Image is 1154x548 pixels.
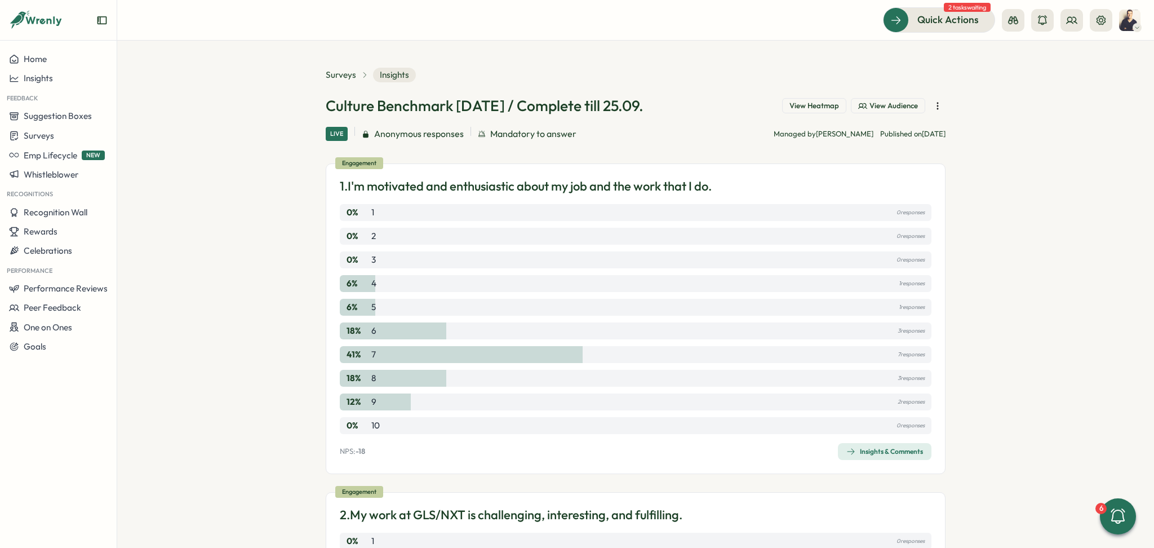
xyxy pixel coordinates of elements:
div: Engagement [335,157,383,169]
div: Engagement [335,486,383,498]
button: Expand sidebar [96,15,108,26]
span: View Audience [869,101,918,111]
p: NPS: [340,447,365,457]
span: Insights [24,73,53,83]
span: View Heatmap [789,101,839,111]
div: Live [326,127,348,141]
span: Suggestion Boxes [24,111,92,121]
p: 0 responses [896,535,925,547]
span: Surveys [24,130,54,141]
h1: Culture Benchmark [DATE] / Complete till 25.09. [326,96,643,116]
p: 18 % [347,325,369,337]
p: 3 responses [898,372,925,385]
p: 12 % [347,396,369,408]
p: 1 responses [899,277,925,290]
span: 2 tasks waiting [944,3,991,12]
span: Goals [24,341,46,352]
span: Mandatory to answer [490,127,576,141]
span: Peer Feedback [24,302,81,313]
a: Surveys [326,69,356,81]
button: View Heatmap [782,98,846,114]
p: 1 [371,535,374,547]
p: 0 responses [896,254,925,266]
p: 4 [371,277,376,290]
p: 0 responses [896,230,925,242]
span: Home [24,54,47,64]
p: 0 % [347,206,369,219]
p: 41 % [347,348,369,361]
p: 7 [371,348,376,361]
button: 6 [1100,498,1136,534]
p: 3 [371,254,376,266]
p: 3 responses [898,325,925,337]
p: 10 [371,419,380,432]
p: 0 % [347,254,369,266]
p: Published on [880,129,946,139]
p: 2 responses [898,396,925,408]
span: NEW [82,151,105,160]
p: 8 [371,372,376,385]
p: 1 [371,206,374,219]
div: Insights & Comments [846,447,923,456]
span: Anonymous responses [374,127,464,141]
span: Whistleblower [24,169,78,180]
p: 7 responses [898,348,925,361]
button: View Audience [851,98,925,114]
span: Insights [373,68,416,82]
span: One on Ones [24,322,72,333]
span: Recognition Wall [24,207,87,218]
span: [DATE] [922,129,946,138]
button: Insights & Comments [838,443,931,460]
p: Managed by [774,129,873,139]
p: 1. I'm motivated and enthusiastic about my job and the work that I do. [340,178,712,195]
span: Quick Actions [917,12,979,27]
p: 6 % [347,301,369,313]
span: -18 [356,447,365,456]
span: Performance Reviews [24,283,108,294]
p: 6 [371,325,376,337]
p: 0 % [347,419,369,432]
span: Emp Lifecycle [24,150,77,161]
p: 5 [371,301,376,313]
span: Celebrations [24,245,72,256]
p: 18 % [347,372,369,385]
div: 6 [1095,503,1107,514]
p: 2 [371,230,376,242]
img: Jens Christenhuss [1119,10,1140,31]
p: 0 responses [896,206,925,219]
span: [PERSON_NAME] [816,129,873,138]
span: Rewards [24,226,57,237]
p: 1 responses [899,301,925,313]
p: 9 [371,396,376,408]
p: 0 responses [896,419,925,432]
p: 6 % [347,277,369,290]
p: 2. My work at GLS/NXT is challenging, interesting, and fulfilling. [340,506,682,524]
p: 0 % [347,535,369,547]
button: Quick Actions [883,7,995,32]
p: 0 % [347,230,369,242]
